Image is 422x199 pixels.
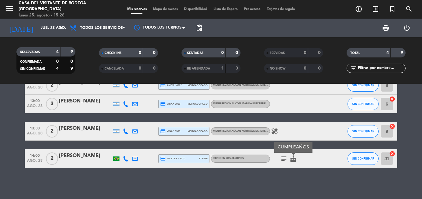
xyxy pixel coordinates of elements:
[396,19,417,37] div: LOG OUT
[389,151,395,157] i: cancel
[213,130,289,132] span: Menú Regional con maridaje Experiencia Santa Julia
[388,5,396,13] i: turned_in_not
[46,98,58,110] span: 3
[352,102,374,106] span: SIN CONFIRMAR
[27,159,43,166] span: ago. 28
[105,52,122,55] span: CHECK INS
[160,156,166,161] i: credit_card
[139,66,141,70] strong: 0
[5,4,14,15] button: menu
[27,85,43,93] span: ago. 28
[382,24,389,32] span: print
[58,24,65,32] i: arrow_drop_down
[160,101,166,107] i: credit_card
[56,66,59,71] strong: 4
[27,104,43,111] span: ago. 28
[56,59,59,64] strong: 0
[70,50,74,54] strong: 9
[348,125,379,138] button: SIN CONFIRMAR
[181,7,210,11] span: Disponibilidad
[27,152,43,159] span: 14:00
[27,97,43,104] span: 13:00
[221,66,224,70] strong: 1
[348,152,379,165] button: SIN CONFIRMAR
[318,66,322,70] strong: 0
[236,51,239,55] strong: 0
[160,83,182,88] span: amex * 4002
[271,128,278,135] i: healing
[5,21,38,35] i: [DATE]
[153,66,157,70] strong: 0
[19,0,101,12] div: Casa del Visitante de Bodega [GEOGRAPHIC_DATA]
[160,83,166,88] i: credit_card
[70,66,74,71] strong: 9
[124,7,150,11] span: Mis reservas
[405,5,413,13] i: search
[160,129,180,134] span: visa * 0385
[160,129,166,134] i: credit_card
[401,51,404,55] strong: 9
[80,26,123,30] span: Todos los servicios
[27,124,43,131] span: 13:30
[19,12,101,19] div: lunes 25. agosto - 15:28
[264,7,298,11] span: Tarjetas de regalo
[403,24,411,32] i: power_settings_new
[195,24,203,32] span: pending_actions
[20,67,45,70] span: SIN CONFIRMAR
[280,155,288,162] i: subject
[372,5,379,13] i: exit_to_app
[274,142,312,153] div: CUMPLEAÑOS
[27,131,43,138] span: ago. 28
[188,129,208,133] span: mercadopago
[357,65,405,72] input: Filtrar por nombre...
[70,59,74,64] strong: 0
[46,152,58,165] span: 2
[270,52,285,55] span: SERVIDAS
[213,84,321,86] span: Menú Regional con maridaje Experiencia Zuccardi Valle de Uco · Diversidad
[350,52,360,55] span: TOTAL
[56,50,59,54] strong: 4
[221,51,224,55] strong: 0
[139,51,141,55] strong: 0
[352,157,374,160] span: SIN CONFIRMAR
[389,96,395,102] i: cancel
[355,5,362,13] i: add_circle_outline
[20,51,40,54] span: RESERVADAS
[290,155,297,162] i: cake
[105,67,124,70] span: CANCELADA
[187,67,210,70] span: RE AGENDADA
[5,4,14,13] i: menu
[270,67,285,70] span: NO SHOW
[46,79,58,92] span: 2
[352,129,374,133] span: SIN CONFIRMAR
[348,98,379,110] button: SIN CONFIRMAR
[59,152,112,160] div: [PERSON_NAME]
[153,51,157,55] strong: 0
[213,157,244,160] span: Picnic en los Jardines
[304,51,306,55] strong: 0
[389,123,395,129] i: cancel
[199,156,208,161] span: stripe
[150,7,181,11] span: Mapa de mesas
[188,102,208,106] span: mercadopago
[59,124,112,133] div: [PERSON_NAME]
[20,60,42,63] span: CONFIRMADA
[187,52,204,55] span: SENTADAS
[236,66,239,70] strong: 3
[386,51,389,55] strong: 4
[160,156,185,161] span: master * 7275
[160,101,180,107] span: visa * 2918
[210,7,241,11] span: Lista de Espera
[318,51,322,55] strong: 0
[352,84,374,87] span: SIN CONFIRMAR
[188,83,208,87] span: mercadopago
[241,7,264,11] span: Pre-acceso
[59,97,112,105] div: [PERSON_NAME]
[46,125,58,138] span: 2
[350,65,357,72] i: filter_list
[348,79,379,92] button: SIN CONFIRMAR
[304,66,306,70] strong: 0
[213,102,289,105] span: Menú Regional con maridaje Experiencia Santa Julia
